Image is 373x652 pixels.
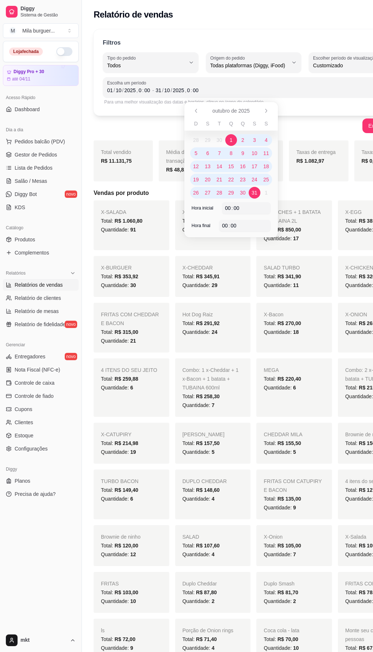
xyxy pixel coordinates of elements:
span: terça-feira, 30 de setembro de 2025 [214,134,225,146]
span: quarta-feira, 22 de outubro de 2025 selecionado [225,174,237,185]
span: 6 [130,496,133,502]
label: Origem do pedido [210,55,247,61]
div: mês, Data inicial, [115,87,122,94]
span: 18 [293,329,299,335]
span: Total: [101,218,143,224]
div: Catálogo [3,222,79,234]
div: Mila burguer ... [22,27,55,34]
div: : [190,87,193,94]
span: Quantidade: [264,505,296,510]
div: dia, Data inicial, [106,87,114,94]
div: : [231,204,234,212]
div: / [121,87,124,94]
span: quarta-feira, 8 de outubro de 2025 selecionado [225,147,237,159]
span: SALAD TURBO [264,265,300,271]
div: hora, [221,222,229,229]
span: terça-feira, 14 de outubro de 2025 selecionado [214,161,225,172]
span: Total: [264,320,301,326]
span: R$ 135,00 [278,496,301,502]
span: Quantidade: [101,282,136,288]
span: X-ONION [345,312,367,317]
span: Total vendido [101,149,131,155]
span: T [218,120,221,127]
article: até 04/11 [12,76,30,82]
span: Quantidade: [101,551,136,557]
div: minuto, Data inicial, [144,87,151,94]
span: Taxas de entrega [296,149,335,155]
span: S [206,120,209,127]
span: 13 [205,163,211,170]
span: 7 [218,150,221,157]
span: 23 [240,176,246,183]
span: Relatórios [6,270,26,276]
span: Quantidade: [101,496,133,502]
span: Configurações [15,445,48,452]
button: Anterior [190,105,202,117]
span: Gestor de Pedidos [15,151,57,158]
span: Clientes [15,419,33,426]
span: sexta-feira, 24 de outubro de 2025 selecionado [249,174,260,185]
span: Pedidos balcão (PDV) [15,138,65,145]
span: domingo, 26 de outubro de 2025 selecionado [190,187,202,199]
span: 5 [212,449,215,455]
span: outubro de 2025 [212,107,250,114]
span: Total: [101,376,138,382]
span: mkt [20,637,67,644]
span: Total: [101,329,138,335]
span: segunda-feira, 20 de outubro de 2025 selecionado [202,174,214,185]
span: FRITAS COM CHEDDAR E BACON [101,312,159,326]
span: Total: [182,393,220,399]
span: quarta-feira, 29 de outubro de 2025 selecionado [225,187,237,199]
span: R$ 259,88 [114,376,138,382]
span: Brownie de ninho [101,534,140,540]
span: 91 [130,227,136,233]
span: 7 [293,551,296,557]
span: 3 LANCHES + 1 BATATA + TUBAINA 2L [264,209,320,224]
div: Data inicial [107,86,151,95]
span: 3 [253,136,256,144]
span: Sistema de Gestão [20,12,76,18]
span: Total: [264,274,301,279]
span: R$ 220,40 [278,376,301,382]
span: 28 [193,136,199,144]
span: 29 [212,282,218,288]
span: Quantidade: [182,402,215,408]
span: Entregadores [15,353,45,360]
span: Total: [182,543,220,549]
div: mês, Data final, [163,87,171,94]
span: Planos [15,477,30,485]
span: Diggy Bot [15,191,37,198]
span: [PERSON_NAME] [182,431,225,437]
span: 4 [212,496,215,502]
span: X-CATUPIRY [101,431,132,437]
span: R$ 1.060,80 [114,218,142,224]
span: Total: [182,320,220,326]
span: sábado, 4 de outubro de 2025 selecionado [260,134,272,146]
span: X-BURGUER [101,265,132,271]
span: Quantidade: [182,496,215,502]
span: FRITAS COM CATUPIRY E BACON [264,478,321,493]
span: Quantidade: [182,329,218,335]
span: 7 [212,402,215,408]
span: Controle de fiado [15,392,54,400]
span: R$ 341,90 [278,274,301,279]
span: 30 [130,282,136,288]
span: 12 [193,163,199,170]
span: Total: [101,274,138,279]
span: 11 [293,282,299,288]
span: Quantidade: [264,282,299,288]
span: terça-feira, 7 de outubro de 2025 selecionado [214,147,225,159]
span: 26 [193,189,199,196]
span: sábado, 1 de novembro de 2025 [260,187,272,199]
span: D [194,120,198,127]
span: Relatório de mesas [15,308,59,315]
span: Hot Dog Raiz [182,312,213,317]
span: Média de valor por transação [166,149,208,164]
p: Filtros [103,38,121,47]
span: Total: [264,496,301,502]
span: 24 [212,329,218,335]
span: sábado, 25 de outubro de 2025 selecionado [260,174,272,185]
span: Total: [264,376,301,382]
span: 6 [206,150,209,157]
span: 8 [230,150,233,157]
